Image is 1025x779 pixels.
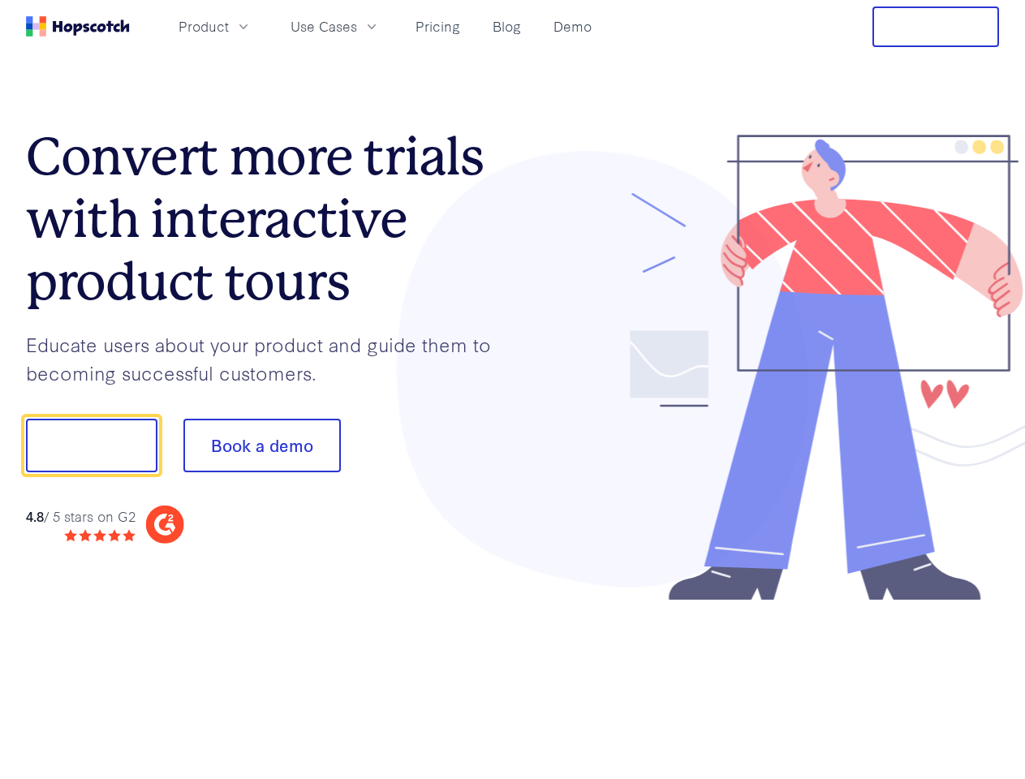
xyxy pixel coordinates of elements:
[179,16,229,37] span: Product
[281,13,390,40] button: Use Cases
[547,13,598,40] a: Demo
[26,506,44,525] strong: 4.8
[26,126,513,312] h1: Convert more trials with interactive product tours
[291,16,357,37] span: Use Cases
[183,419,341,472] button: Book a demo
[26,330,513,386] p: Educate users about your product and guide them to becoming successful customers.
[486,13,528,40] a: Blog
[872,6,999,47] button: Free Trial
[26,419,157,472] button: Show me!
[26,506,136,527] div: / 5 stars on G2
[169,13,261,40] button: Product
[409,13,467,40] a: Pricing
[26,16,130,37] a: Home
